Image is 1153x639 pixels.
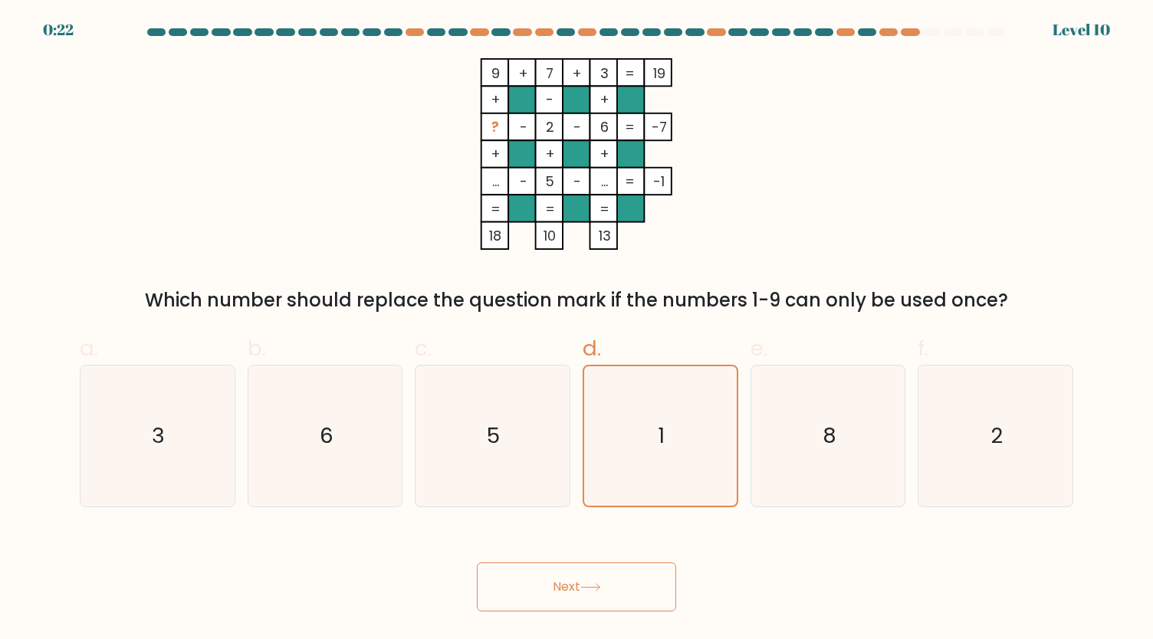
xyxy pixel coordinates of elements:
div: Which number should replace the question mark if the numbers 1-9 can only be used once? [89,287,1064,314]
tspan: + [599,144,609,163]
tspan: + [491,144,501,163]
tspan: ... [601,172,608,191]
div: Level 10 [1053,18,1110,41]
tspan: = [599,199,609,218]
tspan: 6 [600,117,609,136]
span: a. [80,333,98,363]
tspan: ? [492,117,500,136]
text: 2 [990,421,1003,451]
span: c. [415,333,432,363]
text: 5 [488,421,501,451]
tspan: - [573,117,581,136]
tspan: = [491,199,501,218]
tspan: - [573,172,581,191]
span: f. [918,333,928,363]
tspan: + [518,64,528,83]
tspan: ... [492,172,499,191]
tspan: 5 [546,172,555,191]
span: b. [248,333,266,363]
tspan: 3 [601,64,609,83]
span: e. [751,333,767,363]
tspan: 2 [546,117,554,136]
tspan: - [520,117,527,136]
tspan: = [625,172,635,191]
button: Next [477,562,676,611]
tspan: = [625,117,635,136]
tspan: - [520,172,527,191]
tspan: + [545,144,555,163]
tspan: -7 [652,117,667,136]
tspan: 18 [490,226,502,245]
text: 6 [320,421,333,451]
tspan: + [491,90,501,110]
tspan: - [547,90,554,110]
text: 1 [659,421,665,451]
tspan: 19 [653,64,665,83]
tspan: + [573,64,583,83]
tspan: 7 [547,64,554,83]
tspan: -1 [654,172,665,191]
tspan: 9 [491,64,500,83]
tspan: 13 [599,226,610,245]
tspan: 10 [544,226,557,245]
text: 8 [823,421,836,451]
div: 0:22 [43,18,74,41]
tspan: = [625,64,635,83]
text: 3 [153,421,166,451]
tspan: + [599,90,609,110]
span: d. [583,333,601,363]
tspan: = [545,199,555,218]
